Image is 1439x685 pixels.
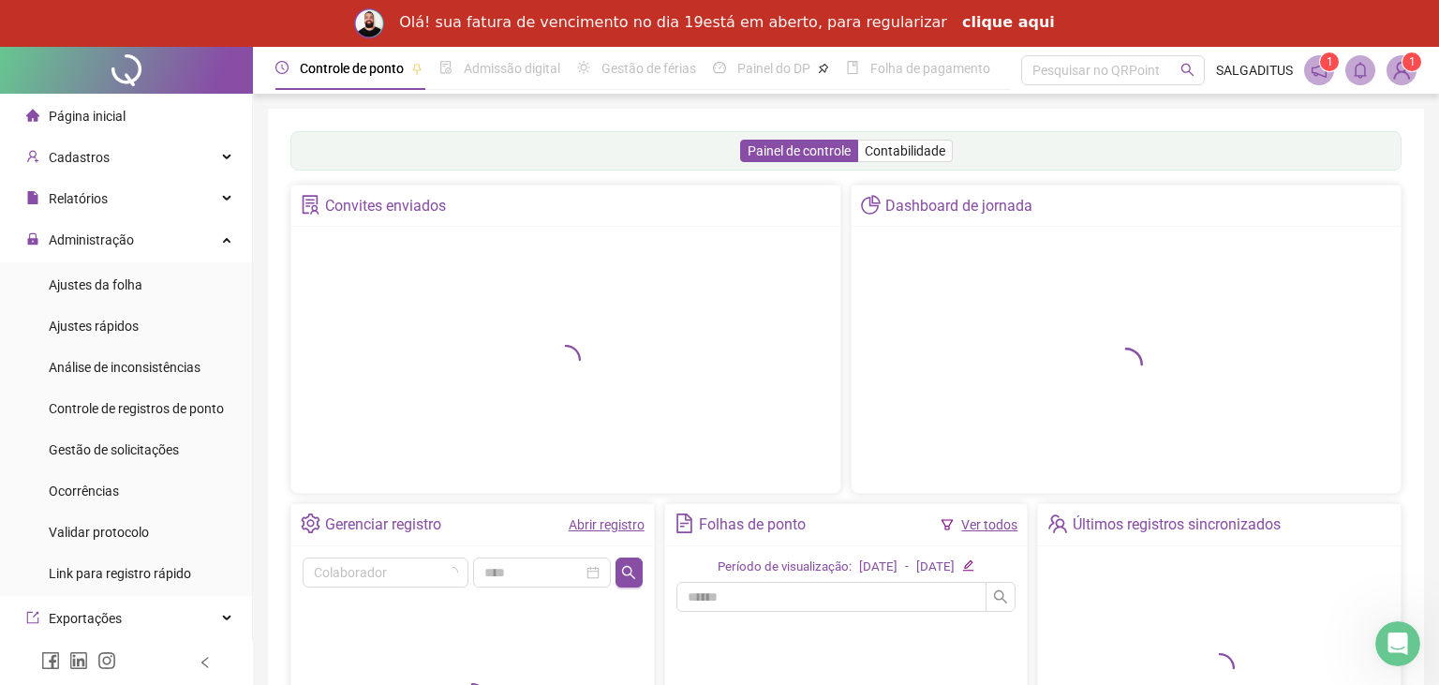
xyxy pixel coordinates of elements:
[961,517,1017,532] a: Ver todos
[718,558,852,577] div: Período de visualização:
[859,558,898,577] div: [DATE]
[49,150,110,165] span: Cadastros
[325,190,446,222] div: Convites enviados
[1103,341,1150,388] span: loading
[1216,60,1293,81] span: SALGADITUS
[861,195,881,215] span: pie-chart
[1402,52,1421,71] sup: Atualize o seu contato no menu Meus Dados
[1352,62,1369,79] span: bell
[69,651,88,670] span: linkedin
[49,277,142,292] span: Ajustes da folha
[870,61,990,76] span: Folha de pagamento
[97,651,116,670] span: instagram
[1311,62,1328,79] span: notification
[275,61,289,74] span: clock-circle
[301,195,320,215] span: solution
[444,564,460,580] span: loading
[49,484,119,499] span: Ocorrências
[737,61,810,76] span: Painel do DP
[300,61,404,76] span: Controle de ponto
[26,611,39,624] span: export
[621,565,636,580] span: search
[399,13,947,32] div: Olá! sua fatura de vencimento no dia 19está em aberto, para regularizar
[49,109,126,124] span: Página inicial
[1047,514,1067,533] span: team
[354,8,384,38] img: Profile image for Rodolfo
[941,518,954,531] span: filter
[49,191,108,206] span: Relatórios
[325,509,441,541] div: Gerenciar registro
[545,339,587,381] span: loading
[49,360,200,375] span: Análise de inconsistências
[905,558,909,577] div: -
[49,611,122,626] span: Exportações
[846,61,859,74] span: book
[865,143,945,158] span: Contabilidade
[41,651,60,670] span: facebook
[1409,55,1416,68] span: 1
[26,191,39,204] span: file
[49,401,224,416] span: Controle de registros de ponto
[577,61,590,74] span: sun
[49,442,179,457] span: Gestão de solicitações
[439,61,452,74] span: file-done
[26,150,39,163] span: user-add
[301,514,320,533] span: setting
[916,558,955,577] div: [DATE]
[49,319,139,334] span: Ajustes rápidos
[713,61,726,74] span: dashboard
[49,566,191,581] span: Link para registro rápido
[885,190,1032,222] div: Dashboard de jornada
[49,232,134,247] span: Administração
[1320,52,1339,71] sup: 1
[411,63,423,74] span: pushpin
[199,656,212,669] span: left
[675,514,694,533] span: file-text
[1180,63,1194,77] span: search
[1375,621,1420,666] iframe: Intercom live chat
[26,232,39,246] span: lock
[699,509,806,541] div: Folhas de ponto
[1327,55,1333,68] span: 1
[962,559,974,572] span: edit
[26,109,39,122] span: home
[748,143,851,158] span: Painel de controle
[464,61,560,76] span: Admissão digital
[818,63,829,74] span: pushpin
[962,13,1055,34] a: clique aqui
[993,589,1008,604] span: search
[49,525,149,540] span: Validar protocolo
[1387,56,1416,84] img: 44841
[601,61,696,76] span: Gestão de férias
[1073,509,1281,541] div: Últimos registros sincronizados
[569,517,645,532] a: Abrir registro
